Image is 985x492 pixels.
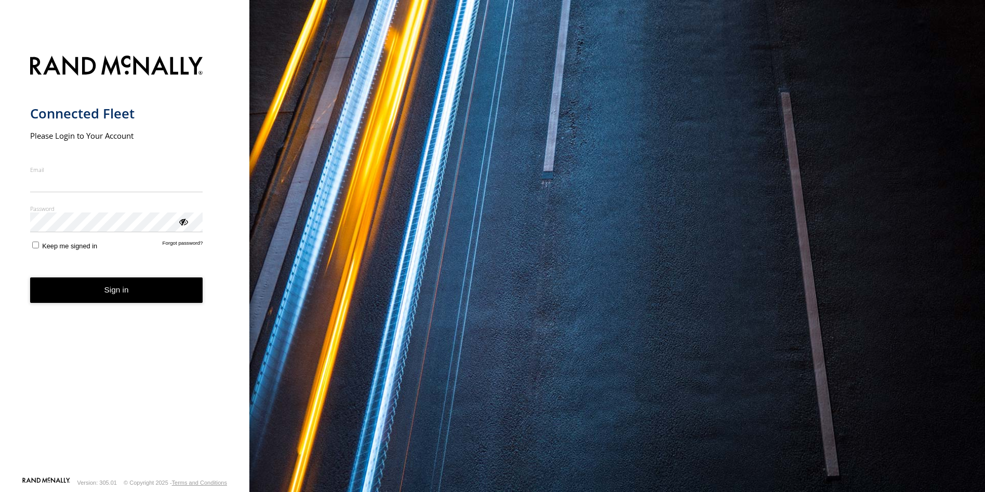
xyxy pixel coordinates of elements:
[178,216,188,227] div: ViewPassword
[30,166,203,174] label: Email
[124,480,227,486] div: © Copyright 2025 -
[77,480,117,486] div: Version: 305.01
[32,242,39,248] input: Keep me signed in
[22,477,70,488] a: Visit our Website
[163,240,203,250] a: Forgot password?
[42,242,97,250] span: Keep me signed in
[172,480,227,486] a: Terms and Conditions
[30,130,203,141] h2: Please Login to Your Account
[30,54,203,80] img: Rand McNally
[30,277,203,303] button: Sign in
[30,49,220,476] form: main
[30,105,203,122] h1: Connected Fleet
[30,205,203,212] label: Password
